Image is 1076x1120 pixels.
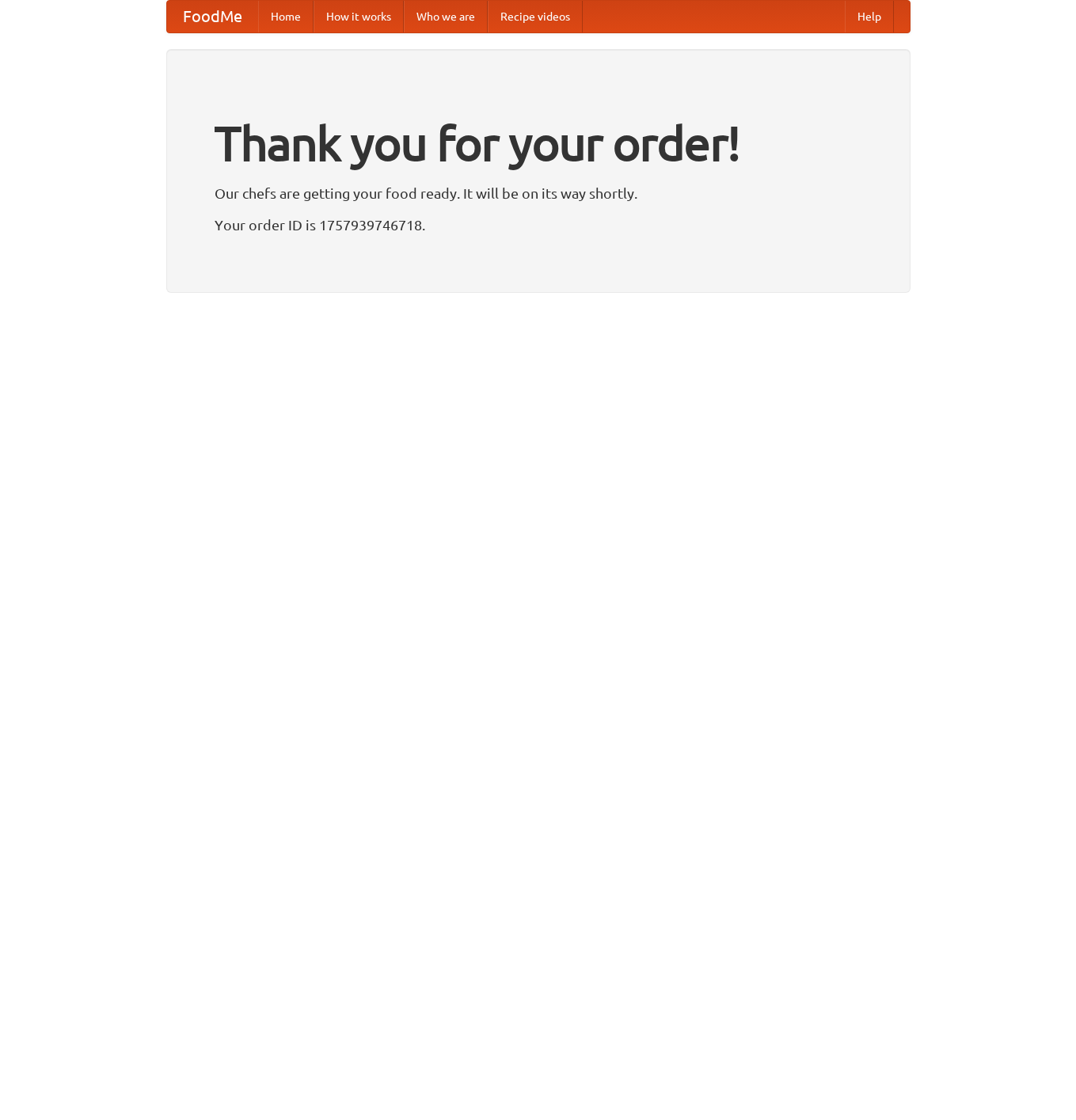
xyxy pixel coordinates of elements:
a: FoodMe [167,1,258,32]
a: Home [258,1,314,32]
p: Our chefs are getting your food ready. It will be on its way shortly. [215,181,862,205]
h1: Thank you for your order! [215,105,862,181]
a: How it works [314,1,404,32]
a: Help [845,1,894,32]
a: Recipe videos [488,1,583,32]
p: Your order ID is 1757939746718. [215,213,862,237]
a: Who we are [404,1,488,32]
